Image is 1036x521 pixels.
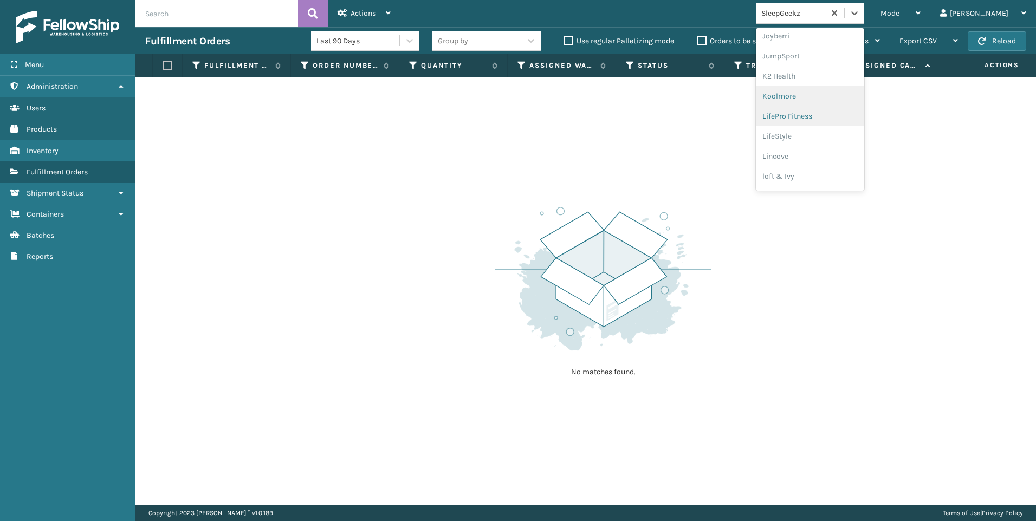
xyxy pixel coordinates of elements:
[756,26,864,46] div: Joyberri
[27,103,46,113] span: Users
[313,61,378,70] label: Order Number
[968,31,1026,51] button: Reload
[438,35,468,47] div: Group by
[854,61,920,70] label: Assigned Carrier Service
[756,66,864,86] div: K2 Health
[899,36,937,45] span: Export CSV
[145,35,230,48] h3: Fulfillment Orders
[756,106,864,126] div: LifePro Fitness
[27,146,59,155] span: Inventory
[27,252,53,261] span: Reports
[756,146,864,166] div: Lincove
[756,186,864,206] div: [PERSON_NAME]
[204,61,270,70] label: Fulfillment Order Id
[421,61,487,70] label: Quantity
[16,11,119,43] img: logo
[761,8,826,19] div: SleepGeekz
[27,125,57,134] span: Products
[564,36,674,45] label: Use regular Palletizing mode
[746,61,812,70] label: Tracking Number
[756,46,864,66] div: JumpSport
[351,9,376,18] span: Actions
[25,60,44,69] span: Menu
[638,61,703,70] label: Status
[27,167,88,177] span: Fulfillment Orders
[943,505,1023,521] div: |
[148,505,273,521] p: Copyright 2023 [PERSON_NAME]™ v 1.0.189
[943,509,980,517] a: Terms of Use
[756,86,864,106] div: Koolmore
[950,56,1026,74] span: Actions
[756,126,864,146] div: LifeStyle
[316,35,400,47] div: Last 90 Days
[27,231,54,240] span: Batches
[27,188,83,198] span: Shipment Status
[756,166,864,186] div: loft & Ivy
[529,61,595,70] label: Assigned Warehouse
[880,9,899,18] span: Mode
[982,509,1023,517] a: Privacy Policy
[27,210,64,219] span: Containers
[697,36,802,45] label: Orders to be shipped [DATE]
[27,82,78,91] span: Administration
